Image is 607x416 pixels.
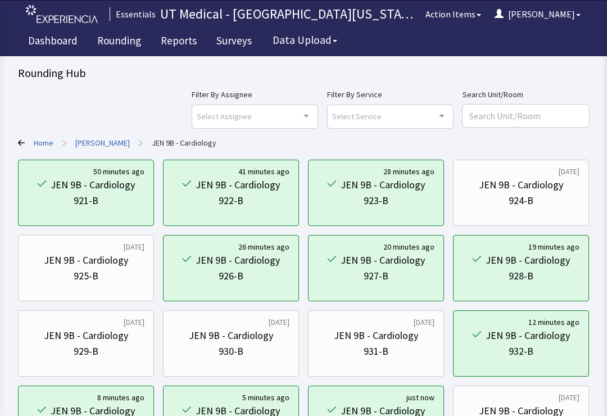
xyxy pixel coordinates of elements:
[152,28,205,56] a: Reports
[18,65,589,81] div: Rounding Hub
[463,88,589,101] label: Search Unit/Room
[479,177,563,193] div: JEN 9B - Cardiology
[62,132,66,154] span: >
[383,241,434,252] div: 20 minutes ago
[97,392,144,403] div: 8 minutes ago
[559,392,579,403] div: [DATE]
[74,193,98,209] div: 921-B
[509,193,533,209] div: 924-B
[238,241,289,252] div: 26 minutes ago
[509,343,533,359] div: 932-B
[364,193,388,209] div: 923-B
[488,3,587,25] button: [PERSON_NAME]
[238,166,289,177] div: 41 minutes ago
[219,268,243,284] div: 926-B
[486,328,570,343] div: JEN 9B - Cardiology
[334,328,418,343] div: JEN 9B - Cardiology
[486,252,570,268] div: JEN 9B - Cardiology
[152,137,216,148] a: JEN 9B - Cardiology
[419,3,488,25] button: Action Items
[26,5,98,24] img: experiencia_logo.png
[110,7,156,21] div: Essentials
[74,343,98,359] div: 929-B
[327,88,454,101] label: Filter By Service
[139,132,143,154] span: >
[242,392,289,403] div: 5 minutes ago
[406,392,434,403] div: just now
[383,166,434,177] div: 28 minutes ago
[160,5,419,23] p: UT Medical - [GEOGRAPHIC_DATA][US_STATE]
[266,30,344,51] button: Data Upload
[124,316,144,328] div: [DATE]
[189,328,273,343] div: JEN 9B - Cardiology
[341,177,425,193] div: JEN 9B - Cardiology
[364,343,388,359] div: 931-B
[89,28,150,56] a: Rounding
[192,88,318,101] label: Filter By Assignee
[559,166,579,177] div: [DATE]
[74,268,98,284] div: 925-B
[34,137,53,148] a: Home
[463,105,589,127] input: Search Unit/Room
[364,268,388,284] div: 927-B
[208,28,260,56] a: Surveys
[528,241,579,252] div: 19 minutes ago
[509,268,533,284] div: 928-B
[528,316,579,328] div: 12 minutes ago
[341,252,425,268] div: JEN 9B - Cardiology
[93,166,144,177] div: 50 minutes ago
[196,252,280,268] div: JEN 9B - Cardiology
[219,193,243,209] div: 922-B
[414,316,434,328] div: [DATE]
[44,252,128,268] div: JEN 9B - Cardiology
[20,28,86,56] a: Dashboard
[75,137,130,148] a: Jennie Sealy
[51,177,135,193] div: JEN 9B - Cardiology
[44,328,128,343] div: JEN 9B - Cardiology
[219,343,243,359] div: 930-B
[269,316,289,328] div: [DATE]
[124,241,144,252] div: [DATE]
[332,110,382,123] span: Select Service
[196,177,280,193] div: JEN 9B - Cardiology
[197,110,252,123] span: Select Assignee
